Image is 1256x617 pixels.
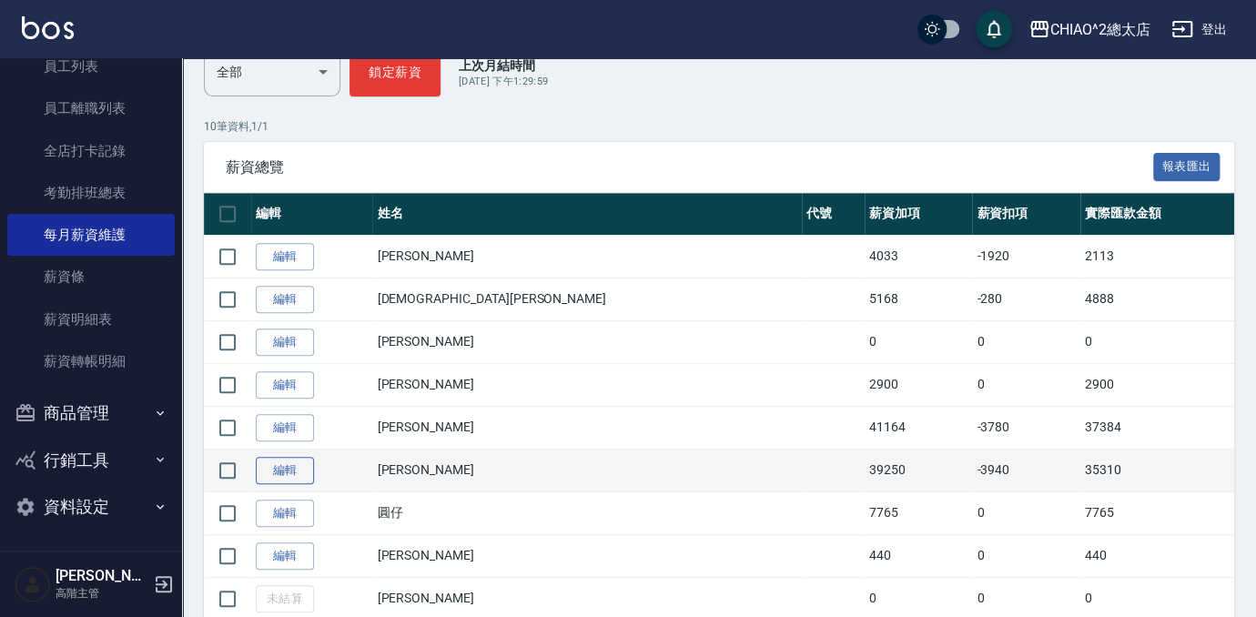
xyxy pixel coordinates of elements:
[251,193,372,236] th: 編輯
[1080,406,1234,449] td: 37384
[972,320,1080,363] td: 0
[1021,11,1158,48] button: CHIAO^2總太店
[256,500,314,528] a: 編輯
[22,16,74,39] img: Logo
[1080,491,1234,534] td: 7765
[372,534,802,577] td: [PERSON_NAME]
[256,329,314,357] a: 編輯
[204,118,1234,135] p: 10 筆資料, 1 / 1
[459,56,548,75] p: 上次月結時間
[372,449,802,491] td: [PERSON_NAME]
[256,542,314,571] a: 編輯
[256,371,314,400] a: 編輯
[865,235,973,278] td: 4033
[1153,153,1221,181] button: 報表匯出
[1080,449,1234,491] td: 35310
[865,406,973,449] td: 41164
[1080,235,1234,278] td: 2113
[7,340,175,382] a: 薪資轉帳明細
[865,363,973,406] td: 2900
[7,87,175,129] a: 員工離職列表
[56,585,148,602] p: 高階主管
[7,214,175,256] a: 每月薪資維護
[7,256,175,298] a: 薪資條
[372,491,802,534] td: 圓仔
[256,243,314,271] a: 編輯
[1050,18,1150,41] div: CHIAO^2總太店
[7,130,175,172] a: 全店打卡記錄
[372,406,802,449] td: [PERSON_NAME]
[7,172,175,214] a: 考勤排班總表
[1164,13,1234,46] button: 登出
[7,437,175,484] button: 行銷工具
[56,567,148,585] h5: [PERSON_NAME]
[976,11,1012,47] button: save
[972,491,1080,534] td: 0
[1080,193,1234,236] th: 實際匯款金額
[459,76,548,87] span: [DATE] 下午1:29:59
[865,320,973,363] td: 0
[372,363,802,406] td: [PERSON_NAME]
[1153,157,1221,175] a: 報表匯出
[972,278,1080,320] td: -280
[972,235,1080,278] td: -1920
[7,46,175,87] a: 員工列表
[865,193,973,236] th: 薪資加項
[972,534,1080,577] td: 0
[1080,320,1234,363] td: 0
[7,298,175,340] a: 薪資明細表
[256,414,314,442] a: 編輯
[972,193,1080,236] th: 薪資扣項
[256,457,314,485] a: 編輯
[865,449,973,491] td: 39250
[802,193,864,236] th: 代號
[1080,534,1234,577] td: 440
[256,286,314,314] a: 編輯
[372,235,802,278] td: [PERSON_NAME]
[7,389,175,437] button: 商品管理
[865,278,973,320] td: 5168
[372,193,802,236] th: 姓名
[204,47,340,96] div: 全部
[972,406,1080,449] td: -3780
[349,47,441,96] button: 鎖定薪資
[372,320,802,363] td: [PERSON_NAME]
[865,491,973,534] td: 7765
[865,534,973,577] td: 440
[1080,278,1234,320] td: 4888
[1080,363,1234,406] td: 2900
[15,566,51,602] img: Person
[972,363,1080,406] td: 0
[372,278,802,320] td: [DEMOGRAPHIC_DATA][PERSON_NAME]
[226,158,1153,177] span: 薪資總覽
[972,449,1080,491] td: -3940
[7,483,175,531] button: 資料設定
